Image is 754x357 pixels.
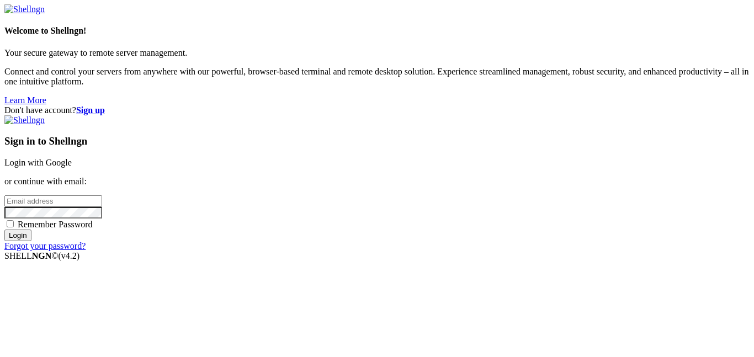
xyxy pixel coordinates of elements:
div: Don't have account? [4,105,750,115]
input: Login [4,230,31,241]
a: Learn More [4,95,46,105]
a: Sign up [76,105,105,115]
input: Remember Password [7,220,14,227]
img: Shellngn [4,4,45,14]
h4: Welcome to Shellngn! [4,26,750,36]
img: Shellngn [4,115,45,125]
span: Remember Password [18,220,93,229]
b: NGN [32,251,52,260]
p: Your secure gateway to remote server management. [4,48,750,58]
h3: Sign in to Shellngn [4,135,750,147]
p: or continue with email: [4,177,750,187]
span: 4.2.0 [59,251,80,260]
p: Connect and control your servers from anywhere with our powerful, browser-based terminal and remo... [4,67,750,87]
span: SHELL © [4,251,79,260]
input: Email address [4,195,102,207]
a: Login with Google [4,158,72,167]
a: Forgot your password? [4,241,86,251]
